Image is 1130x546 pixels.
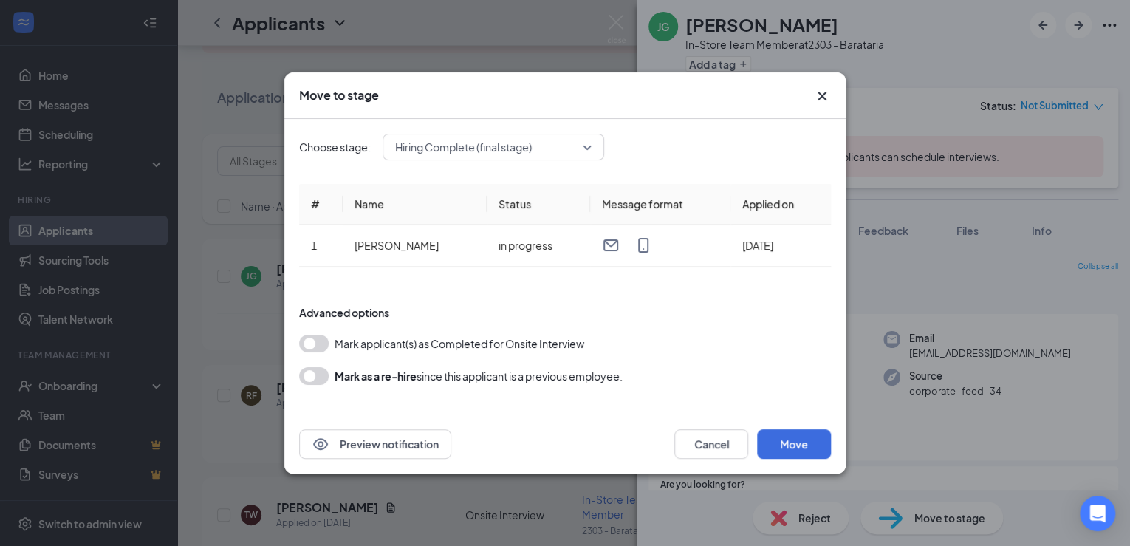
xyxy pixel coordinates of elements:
td: [DATE] [730,225,831,267]
span: Mark applicant(s) as Completed for Onsite Interview [335,335,584,352]
h3: Move to stage [299,87,379,103]
b: Mark as a re-hire [335,369,417,383]
span: 1 [311,239,317,252]
td: [PERSON_NAME] [343,225,487,267]
button: EyePreview notification [299,429,451,459]
button: Cancel [674,429,748,459]
div: Advanced options [299,305,831,320]
svg: Email [602,236,620,254]
button: Close [813,87,831,105]
td: in progress [487,225,590,267]
button: Move [757,429,831,459]
th: Message format [590,184,730,225]
th: Applied on [730,184,831,225]
div: Open Intercom Messenger [1080,496,1115,531]
svg: Cross [813,87,831,105]
span: Choose stage: [299,139,371,155]
th: # [299,184,343,225]
th: Status [487,184,590,225]
svg: Eye [312,435,329,453]
th: Name [343,184,487,225]
span: Hiring Complete (final stage) [395,136,532,158]
div: since this applicant is a previous employee. [335,367,623,385]
svg: MobileSms [634,236,652,254]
